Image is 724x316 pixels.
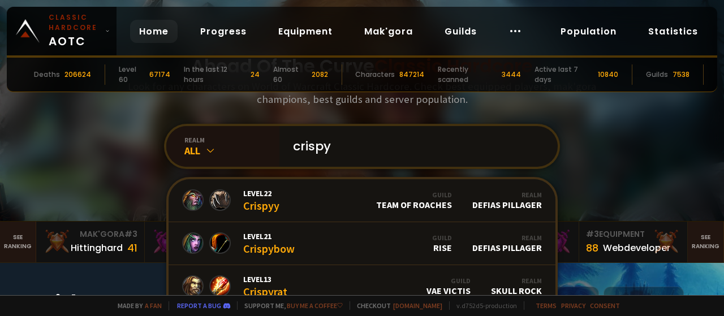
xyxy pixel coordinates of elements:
[586,240,598,256] div: 88
[243,188,279,198] span: Level 22
[184,64,245,85] div: In the last 12 hours
[119,64,145,85] div: Level 60
[273,64,307,85] div: Almost 60
[350,301,442,310] span: Checkout
[436,20,486,43] a: Guilds
[376,191,452,210] div: Team of Roaches
[590,301,620,310] a: Consent
[111,301,162,310] span: Made by
[243,274,287,298] div: Crispyrat
[243,231,295,256] div: Crispybow
[660,293,670,305] small: EU
[551,20,626,43] a: Population
[355,20,422,43] a: Mak'gora
[586,228,680,240] div: Equipment
[561,301,585,310] a: Privacy
[64,70,91,80] div: 206624
[535,64,593,85] div: Active last 7 days
[502,70,521,80] div: 3444
[575,293,585,305] small: EU
[432,233,452,242] div: Guild
[399,70,424,80] div: 847214
[639,20,707,43] a: Statistics
[269,20,342,43] a: Equipment
[71,241,123,255] div: Hittinghard
[169,265,555,308] a: Level13CrispyratGuildVae VictisRealmSkull Rock
[688,222,724,262] a: Seeranking
[426,276,471,285] div: Guild
[472,191,542,210] div: Defias Pillager
[169,179,555,222] a: Level22CrispyyGuildTeam of RoachesRealmDefias Pillager
[49,12,101,33] small: Classic Hardcore
[177,301,221,310] a: Report a bug
[438,64,497,85] div: Recently scanned
[243,231,295,241] span: Level 21
[243,274,287,284] span: Level 13
[598,70,618,80] div: 10840
[251,70,260,80] div: 24
[491,276,542,285] div: Realm
[646,70,668,80] div: Guilds
[145,222,253,262] a: Mak'Gora#2Rivench100
[169,222,555,265] a: Level21CrispybowGuildRiseRealmDefias Pillager
[152,228,246,240] div: Mak'Gora
[393,301,442,310] a: [DOMAIN_NAME]
[124,228,137,240] span: # 3
[673,70,689,80] div: 7538
[579,222,688,262] a: #3Equipment88Webdeveloper
[123,80,601,106] h3: Look for any characters on World of Warcraft Classic Hardcore. Check best equipped players, mak'g...
[472,233,542,253] div: Defias Pillager
[145,301,162,310] a: a fan
[184,144,279,157] div: All
[49,12,101,50] span: AOTC
[286,126,544,167] input: Search a character...
[536,301,557,310] a: Terms
[130,20,178,43] a: Home
[376,191,452,199] div: Guild
[472,233,542,242] div: Realm
[287,301,343,310] a: Buy me a coffee
[36,222,145,262] a: Mak'Gora#3Hittinghard41
[586,228,599,240] span: # 3
[604,287,684,311] div: Stitches
[127,240,137,256] div: 41
[432,233,452,253] div: Rise
[491,276,542,296] div: Skull Rock
[7,7,117,55] a: Classic HardcoreAOTC
[184,136,279,144] div: realm
[355,70,395,80] div: Characters
[426,276,471,296] div: Vae Victis
[191,20,256,43] a: Progress
[43,228,137,240] div: Mak'Gora
[243,188,279,213] div: Crispyy
[472,191,542,199] div: Realm
[237,301,343,310] span: Support me,
[34,70,60,80] div: Deaths
[603,241,670,255] div: Webdeveloper
[449,301,517,310] span: v. d752d5 - production
[312,70,328,80] div: 2082
[149,70,170,80] div: 67174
